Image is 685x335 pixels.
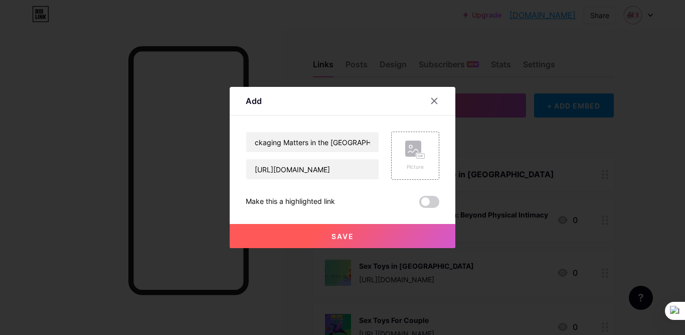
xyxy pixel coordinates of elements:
[405,163,425,171] div: Picture
[246,196,335,208] div: Make this a highlighted link
[246,159,379,179] input: URL
[246,132,379,152] input: Title
[246,95,262,107] div: Add
[230,224,455,248] button: Save
[331,232,354,241] span: Save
